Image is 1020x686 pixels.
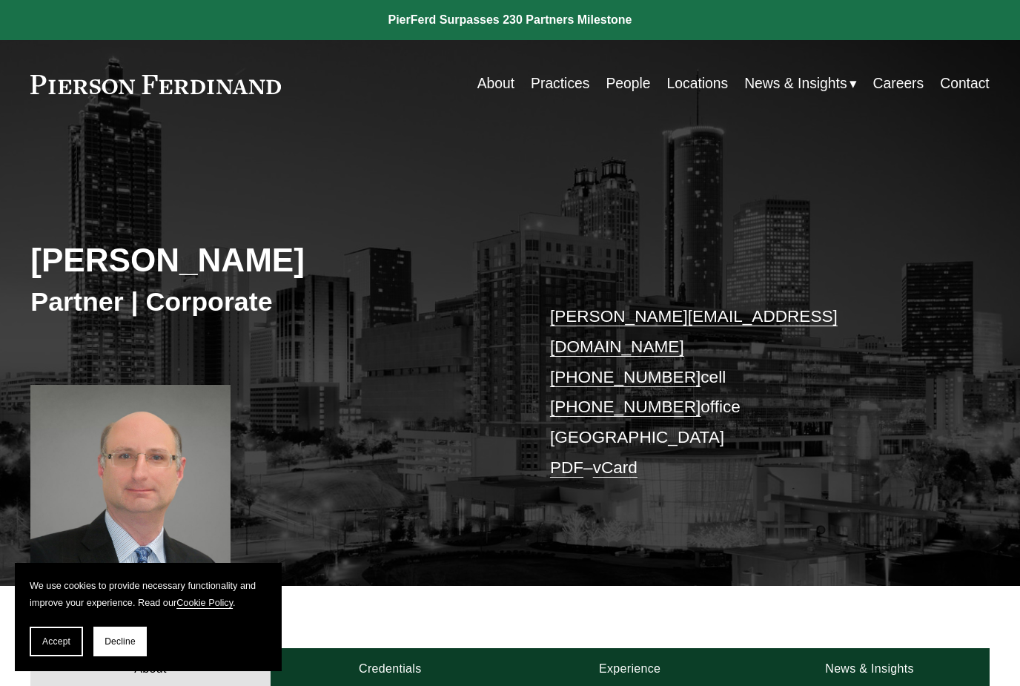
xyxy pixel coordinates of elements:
[606,70,650,99] a: People
[93,627,147,656] button: Decline
[42,636,70,647] span: Accept
[744,70,856,99] a: folder dropdown
[30,240,510,280] h2: [PERSON_NAME]
[30,578,267,612] p: We use cookies to provide necessary functionality and improve your experience. Read our .
[873,70,924,99] a: Careers
[176,598,233,608] a: Cookie Policy
[744,71,847,97] span: News & Insights
[550,302,950,483] p: cell office [GEOGRAPHIC_DATA] –
[105,636,136,647] span: Decline
[593,458,637,477] a: vCard
[667,70,729,99] a: Locations
[531,70,589,99] a: Practices
[940,70,990,99] a: Contact
[30,286,510,318] h3: Partner | Corporate
[550,368,701,386] a: [PHONE_NUMBER]
[550,307,838,356] a: [PERSON_NAME][EMAIL_ADDRESS][DOMAIN_NAME]
[550,398,701,416] a: [PHONE_NUMBER]
[477,70,514,99] a: About
[30,627,83,656] button: Accept
[15,563,282,671] section: Cookie banner
[550,458,583,477] a: PDF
